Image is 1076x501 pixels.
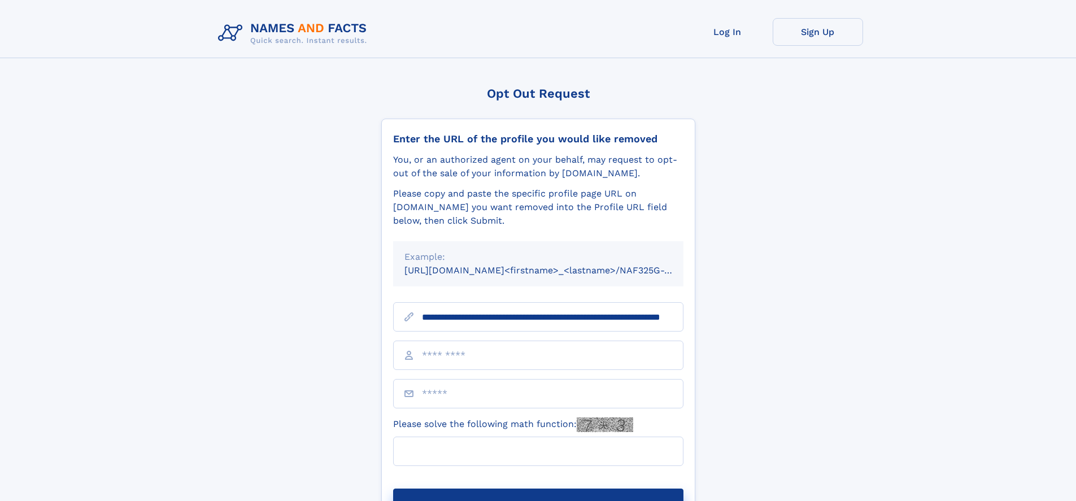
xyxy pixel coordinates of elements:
label: Please solve the following math function: [393,417,633,432]
div: Please copy and paste the specific profile page URL on [DOMAIN_NAME] you want removed into the Pr... [393,187,683,228]
div: Opt Out Request [381,86,695,101]
div: Enter the URL of the profile you would like removed [393,133,683,145]
a: Sign Up [773,18,863,46]
small: [URL][DOMAIN_NAME]<firstname>_<lastname>/NAF325G-xxxxxxxx [404,265,705,276]
div: You, or an authorized agent on your behalf, may request to opt-out of the sale of your informatio... [393,153,683,180]
div: Example: [404,250,672,264]
a: Log In [682,18,773,46]
img: Logo Names and Facts [214,18,376,49]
